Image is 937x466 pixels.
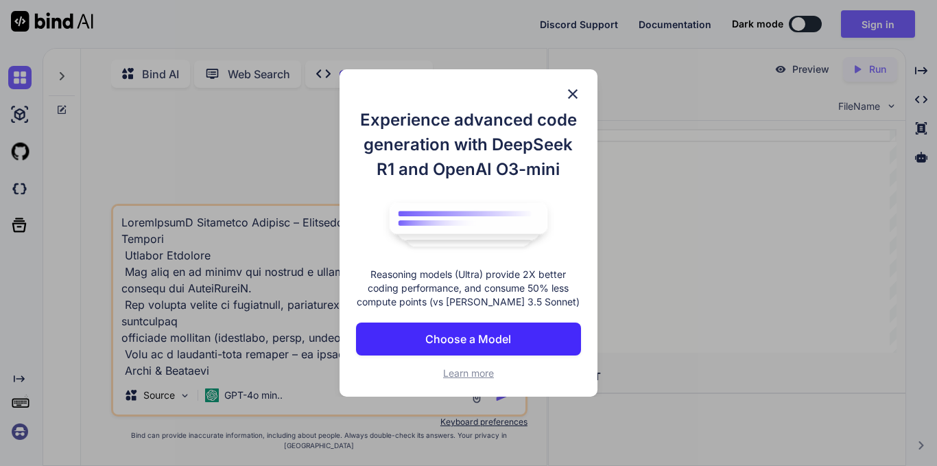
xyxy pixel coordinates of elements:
button: Choose a Model [356,323,581,356]
p: Choose a Model [425,331,511,347]
img: bind logo [379,196,558,255]
img: close [565,86,581,102]
p: Reasoning models (Ultra) provide 2X better coding performance, and consume 50% less compute point... [356,268,581,309]
h1: Experience advanced code generation with DeepSeek R1 and OpenAI O3-mini [356,108,581,182]
span: Learn more [443,367,494,379]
